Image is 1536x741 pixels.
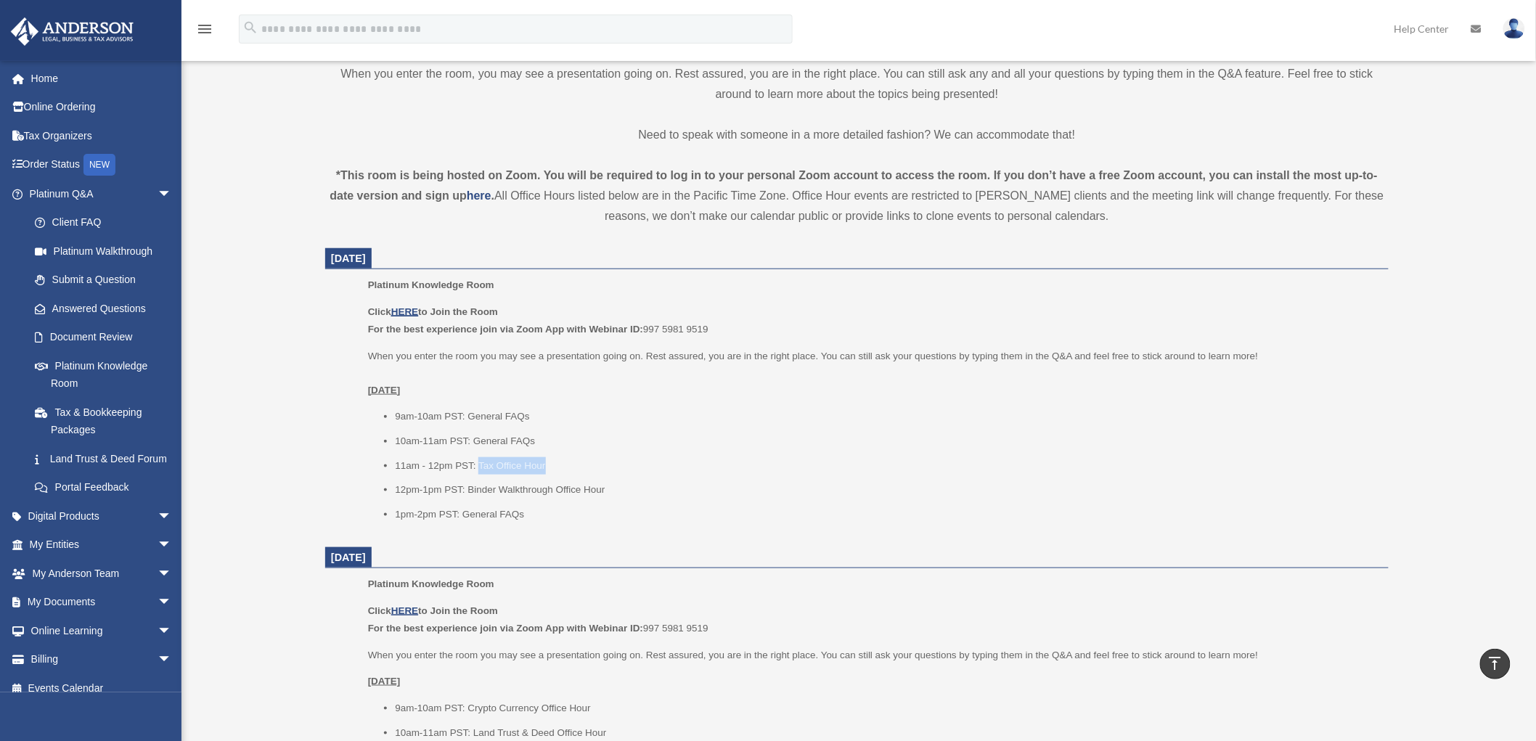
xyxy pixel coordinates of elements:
[368,279,494,290] span: Platinum Knowledge Room
[1480,649,1511,679] a: vertical_align_top
[20,398,194,444] a: Tax & Bookkeeping Packages
[368,385,401,396] u: [DATE]
[20,294,194,323] a: Answered Questions
[368,578,494,589] span: Platinum Knowledge Room
[368,605,498,616] b: Click to Join the Room
[196,20,213,38] i: menu
[7,17,138,46] img: Anderson Advisors Platinum Portal
[10,674,194,703] a: Events Calendar
[467,189,491,202] a: here
[158,559,187,589] span: arrow_drop_down
[368,306,498,317] b: Click to Join the Room
[10,93,194,122] a: Online Ordering
[20,237,194,266] a: Platinum Walkthrough
[10,150,194,180] a: Order StatusNEW
[10,616,194,645] a: Online Learningarrow_drop_down
[395,433,1378,450] li: 10am-11am PST: General FAQs
[368,676,401,687] u: [DATE]
[20,266,194,295] a: Submit a Question
[10,588,194,617] a: My Documentsarrow_drop_down
[10,531,194,560] a: My Entitiesarrow_drop_down
[10,645,194,674] a: Billingarrow_drop_down
[395,700,1378,717] li: 9am-10am PST: Crypto Currency Office Hour
[242,20,258,36] i: search
[158,645,187,675] span: arrow_drop_down
[20,444,194,473] a: Land Trust & Deed Forum
[158,501,187,531] span: arrow_drop_down
[10,559,194,588] a: My Anderson Teamarrow_drop_down
[331,253,366,264] span: [DATE]
[158,588,187,618] span: arrow_drop_down
[325,165,1389,226] div: All Office Hours listed below are in the Pacific Time Zone. Office Hour events are restricted to ...
[491,189,494,202] strong: .
[158,616,187,646] span: arrow_drop_down
[391,605,418,616] a: HERE
[331,552,366,563] span: [DATE]
[20,323,194,352] a: Document Review
[196,25,213,38] a: menu
[158,179,187,209] span: arrow_drop_down
[391,306,418,317] a: HERE
[158,531,187,560] span: arrow_drop_down
[83,154,115,176] div: NEW
[395,457,1378,475] li: 11am - 12pm PST: Tax Office Hour
[368,324,643,335] b: For the best experience join via Zoom App with Webinar ID:
[368,647,1378,664] p: When you enter the room you may see a presentation going on. Rest assured, you are in the right p...
[10,501,194,531] a: Digital Productsarrow_drop_down
[20,208,194,237] a: Client FAQ
[330,169,1378,202] strong: *This room is being hosted on Zoom. You will be required to log in to your personal Zoom account ...
[368,348,1378,399] p: When you enter the room you may see a presentation going on. Rest assured, you are in the right p...
[395,408,1378,425] li: 9am-10am PST: General FAQs
[10,179,194,208] a: Platinum Q&Aarrow_drop_down
[10,121,194,150] a: Tax Organizers
[1503,18,1525,39] img: User Pic
[325,64,1389,105] p: When you enter the room, you may see a presentation going on. Rest assured, you are in the right ...
[1487,655,1504,672] i: vertical_align_top
[20,473,194,502] a: Portal Feedback
[20,351,187,398] a: Platinum Knowledge Room
[368,623,643,634] b: For the best experience join via Zoom App with Webinar ID:
[325,125,1389,145] p: Need to speak with someone in a more detailed fashion? We can accommodate that!
[395,481,1378,499] li: 12pm-1pm PST: Binder Walkthrough Office Hour
[368,303,1378,337] p: 997 5981 9519
[395,506,1378,523] li: 1pm-2pm PST: General FAQs
[10,64,194,93] a: Home
[368,602,1378,636] p: 997 5981 9519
